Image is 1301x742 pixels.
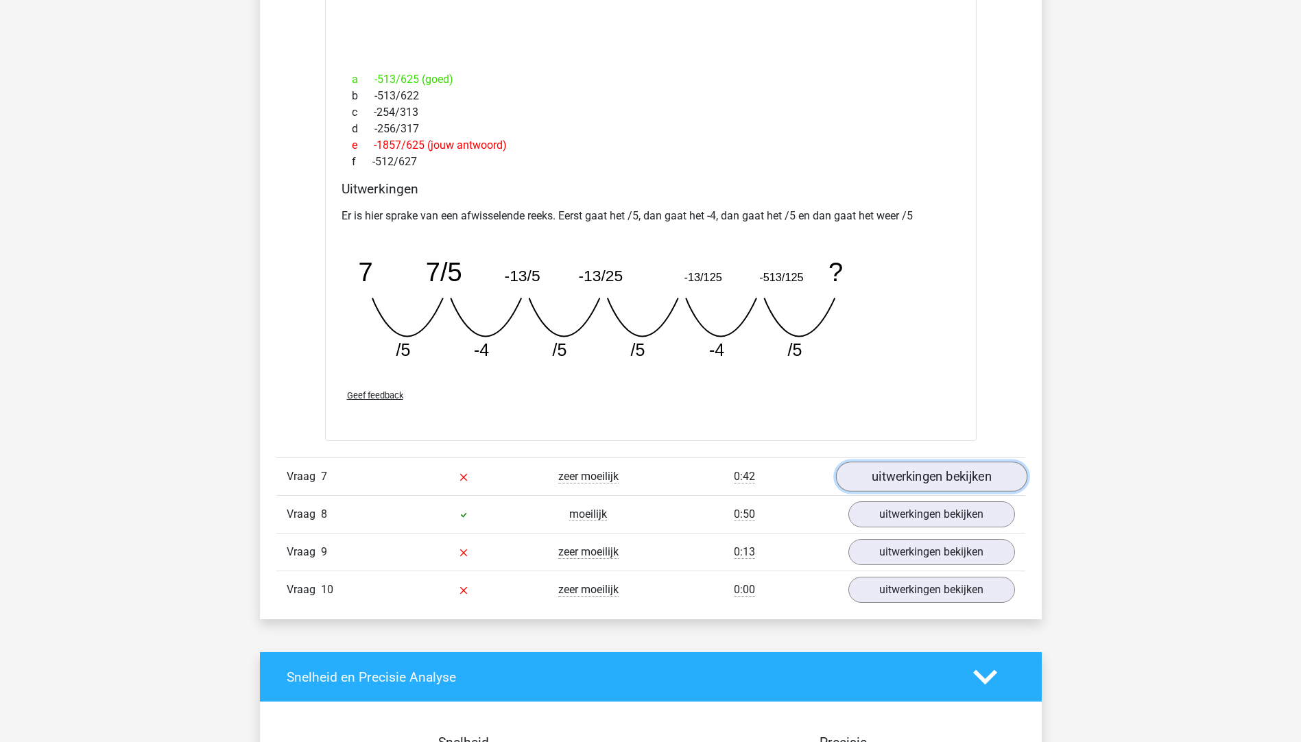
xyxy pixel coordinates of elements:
[473,340,488,359] tspan: -4
[708,340,724,359] tspan: -4
[342,181,960,197] h4: Uitwerkingen
[848,577,1015,603] a: uitwerkingen bekijken
[835,462,1027,492] a: uitwerkingen bekijken
[734,507,755,521] span: 0:50
[352,154,372,170] span: f
[342,104,960,121] div: -254/313
[787,340,802,359] tspan: /5
[342,71,960,88] div: -513/625 (goed)
[352,71,374,88] span: a
[321,507,327,520] span: 8
[358,258,372,287] tspan: 7
[287,582,321,598] span: Vraag
[425,258,462,287] tspan: 7/5
[504,267,540,285] tspan: -13/5
[558,545,619,559] span: zeer moeilijk
[287,544,321,560] span: Vraag
[759,271,803,283] tspan: -513/125
[347,390,403,400] span: Geef feedback
[552,340,566,359] tspan: /5
[828,258,843,287] tspan: ?
[734,470,755,483] span: 0:42
[287,506,321,523] span: Vraag
[342,154,960,170] div: -512/627
[396,340,410,359] tspan: /5
[342,208,960,224] p: Er is hier sprake van een afwisselende reeks. Eerst gaat het /5, dan gaat het -4, dan gaat het /5...
[630,340,645,359] tspan: /5
[734,583,755,597] span: 0:00
[287,468,321,485] span: Vraag
[578,267,623,285] tspan: -13/25
[321,470,327,483] span: 7
[352,137,374,154] span: e
[342,137,960,154] div: -1857/625 (jouw antwoord)
[352,88,374,104] span: b
[684,271,721,283] tspan: -13/125
[569,507,607,521] span: moeilijk
[352,104,374,121] span: c
[352,121,374,137] span: d
[734,545,755,559] span: 0:13
[321,583,333,596] span: 10
[321,545,327,558] span: 9
[342,121,960,137] div: -256/317
[342,88,960,104] div: -513/622
[558,583,619,597] span: zeer moeilijk
[848,539,1015,565] a: uitwerkingen bekijken
[287,669,953,685] h4: Snelheid en Precisie Analyse
[848,501,1015,527] a: uitwerkingen bekijken
[558,470,619,483] span: zeer moeilijk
